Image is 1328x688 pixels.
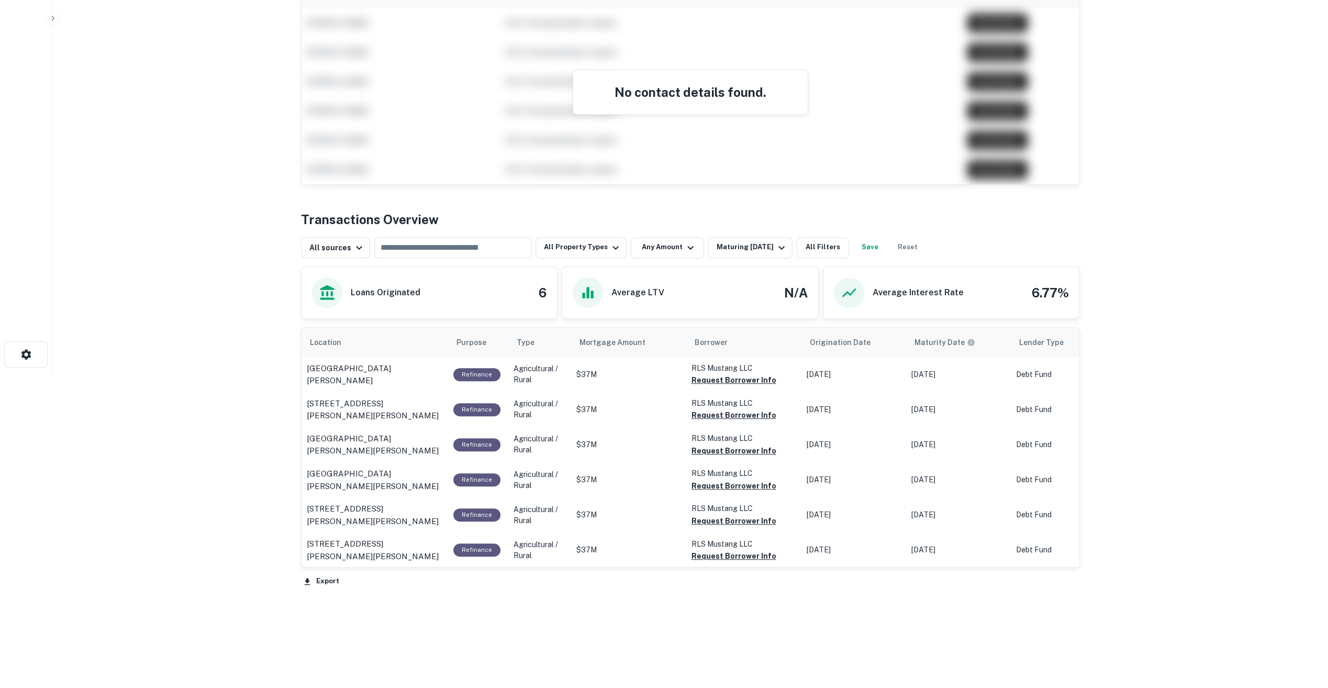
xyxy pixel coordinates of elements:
[579,336,659,349] span: Mortgage Amount
[448,328,508,357] th: Purpose
[576,509,681,520] p: $37M
[514,469,566,491] p: Agricultural / Rural
[453,473,500,486] div: This loan purpose was for refinancing
[691,538,796,550] p: RLS Mustang LLC
[307,503,443,527] a: [STREET_ADDRESS][PERSON_NAME][PERSON_NAME]
[307,468,443,492] a: [GEOGRAPHIC_DATA][PERSON_NAME][PERSON_NAME]
[301,237,370,258] button: All sources
[911,545,1006,556] p: [DATE]
[797,237,849,258] button: All Filters
[695,336,728,349] span: Borrower
[576,474,681,485] p: $37M
[911,509,1006,520] p: [DATE]
[453,508,500,521] div: This loan purpose was for refinancing
[514,504,566,526] p: Agricultural / Rural
[914,337,965,348] h6: Maturity Date
[914,337,989,348] span: Maturity dates displayed may be estimated. Please contact the lender for the most accurate maturi...
[1019,336,1064,349] span: Lender Type
[708,237,793,258] button: Maturing [DATE]
[691,480,776,492] button: Request Borrower Info
[891,237,924,258] button: Reset
[453,403,500,416] div: This loan purpose was for refinancing
[911,474,1006,485] p: [DATE]
[914,337,975,348] div: Maturity dates displayed may be estimated. Please contact the lender for the most accurate maturi...
[807,509,901,520] p: [DATE]
[456,336,500,349] span: Purpose
[686,328,801,357] th: Borrower
[784,283,808,302] h4: N/A
[517,336,548,349] span: Type
[691,362,796,374] p: RLS Mustang LLC
[571,328,686,357] th: Mortgage Amount
[539,283,546,302] h4: 6
[453,438,500,451] div: This loan purpose was for refinancing
[807,369,901,380] p: [DATE]
[691,432,796,444] p: RLS Mustang LLC
[853,237,887,258] button: Save your search to get updates of matches that match your search criteria.
[301,210,439,229] h4: Transactions Overview
[1011,328,1105,357] th: Lender Type
[307,362,443,387] a: [GEOGRAPHIC_DATA][PERSON_NAME]
[1016,404,1100,415] p: Debt Fund
[807,545,901,556] p: [DATE]
[1016,369,1100,380] p: Debt Fund
[302,328,448,357] th: Location
[801,328,906,357] th: Origination Date
[911,369,1006,380] p: [DATE]
[691,468,796,479] p: RLS Mustang LLC
[310,336,355,349] span: Location
[586,83,795,102] h4: No contact details found.
[307,397,443,422] a: [STREET_ADDRESS][PERSON_NAME][PERSON_NAME]
[535,237,627,258] button: All Property Types
[1016,545,1100,556] p: Debt Fund
[810,336,884,349] span: Origination Date
[691,503,796,514] p: RLS Mustang LLC
[611,286,664,299] h6: Average LTV
[873,286,964,299] h6: Average Interest Rate
[301,574,342,590] button: Export
[717,241,788,254] div: Maturing [DATE]
[576,369,681,380] p: $37M
[1016,474,1100,485] p: Debt Fund
[1016,439,1100,450] p: Debt Fund
[691,445,776,457] button: Request Borrower Info
[911,404,1006,415] p: [DATE]
[351,286,420,299] h6: Loans Originated
[1016,509,1100,520] p: Debt Fund
[309,241,365,254] div: All sources
[906,328,1011,357] th: Maturity dates displayed may be estimated. Please contact the lender for the most accurate maturi...
[807,474,901,485] p: [DATE]
[307,538,443,562] a: [STREET_ADDRESS][PERSON_NAME][PERSON_NAME]
[302,328,1079,567] div: scrollable content
[691,515,776,527] button: Request Borrower Info
[453,543,500,557] div: This loan purpose was for refinancing
[911,439,1006,450] p: [DATE]
[307,432,443,457] a: [GEOGRAPHIC_DATA][PERSON_NAME][PERSON_NAME]
[807,439,901,450] p: [DATE]
[514,363,566,385] p: Agricultural / Rural
[514,539,566,561] p: Agricultural / Rural
[691,550,776,562] button: Request Borrower Info
[691,409,776,421] button: Request Borrower Info
[691,397,796,409] p: RLS Mustang LLC
[576,439,681,450] p: $37M
[576,545,681,556] p: $37M
[807,404,901,415] p: [DATE]
[631,237,704,258] button: Any Amount
[514,434,566,456] p: Agricultural / Rural
[691,374,776,386] button: Request Borrower Info
[1032,283,1069,302] h4: 6.77%
[576,404,681,415] p: $37M
[508,328,571,357] th: Type
[1276,604,1328,654] iframe: Chat Widget
[514,398,566,420] p: Agricultural / Rural
[453,368,500,381] div: This loan purpose was for refinancing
